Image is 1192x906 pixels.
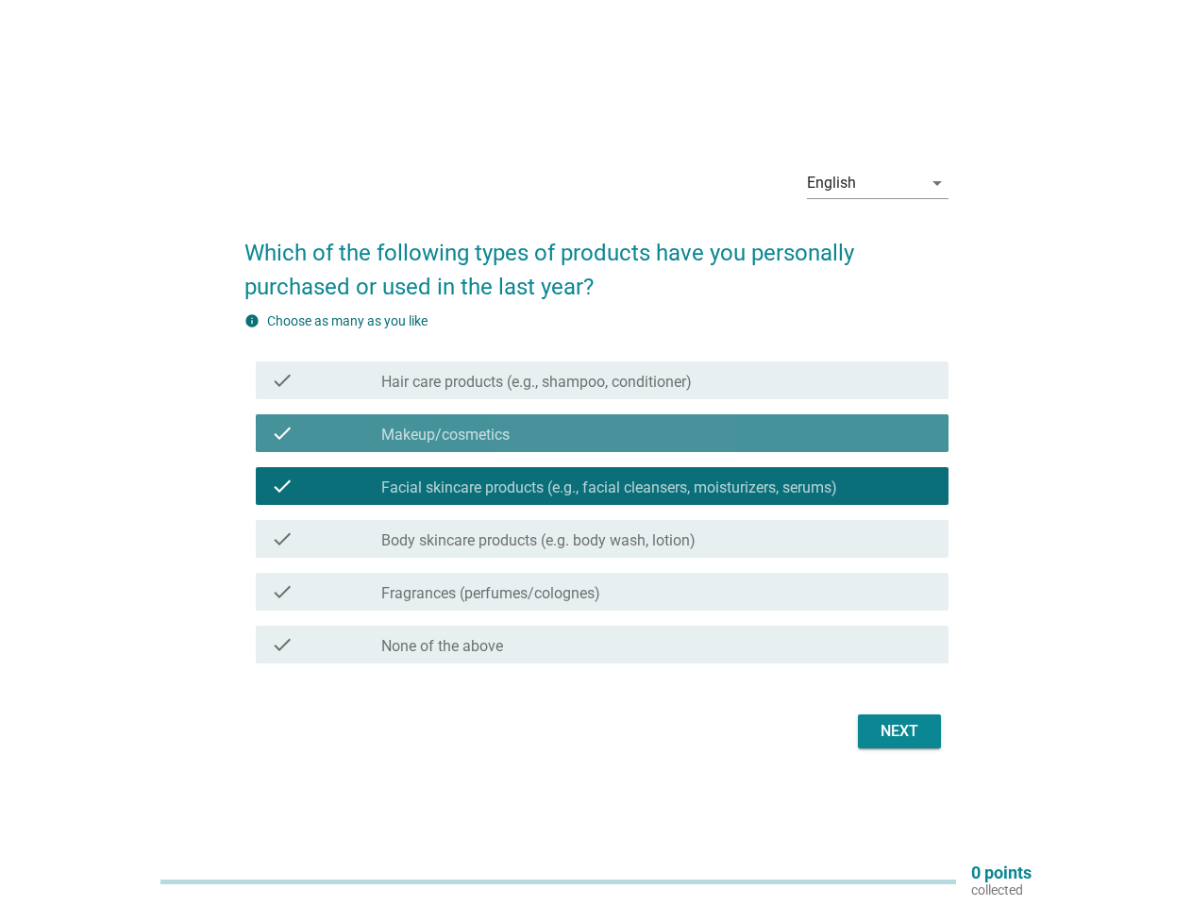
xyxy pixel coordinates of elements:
[381,373,692,392] label: Hair care products (e.g., shampoo, conditioner)
[381,584,600,603] label: Fragrances (perfumes/colognes)
[267,313,428,328] label: Choose as many as you like
[271,580,294,603] i: check
[271,475,294,497] i: check
[271,528,294,550] i: check
[381,531,696,550] label: Body skincare products (e.g. body wash, lotion)
[926,172,949,194] i: arrow_drop_down
[271,369,294,392] i: check
[271,422,294,445] i: check
[381,426,510,445] label: Makeup/cosmetics
[971,864,1032,881] p: 0 points
[873,720,926,743] div: Next
[381,478,837,497] label: Facial skincare products (e.g., facial cleansers, moisturizers, serums)
[381,637,503,656] label: None of the above
[971,881,1032,898] p: collected
[244,313,260,328] i: info
[244,217,949,304] h2: Which of the following types of products have you personally purchased or used in the last year?
[858,714,941,748] button: Next
[807,175,856,192] div: English
[271,633,294,656] i: check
